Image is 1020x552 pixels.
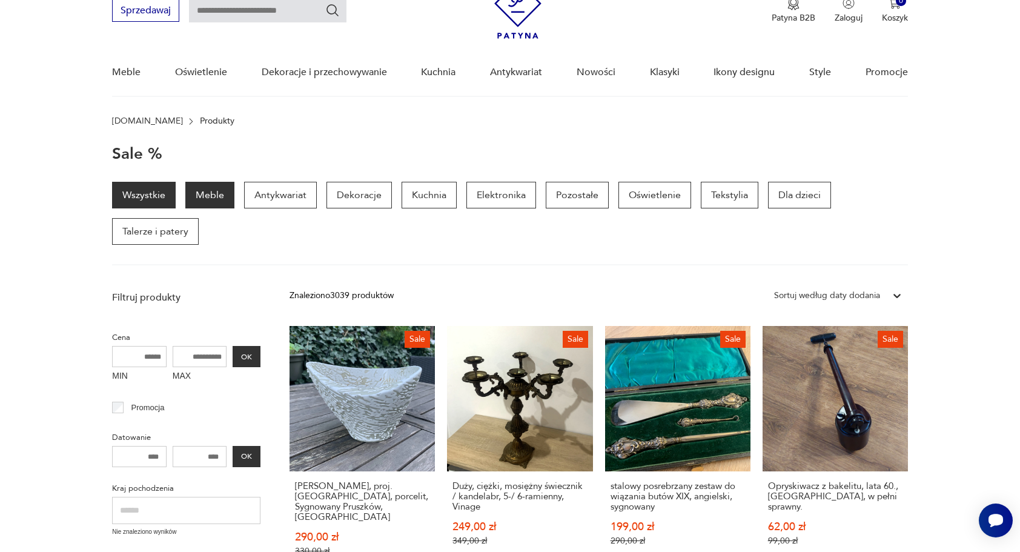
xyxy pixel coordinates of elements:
[200,116,234,126] p: Produkty
[112,218,199,245] a: Talerze i patery
[290,289,394,302] div: Znaleziono 3039 produktów
[768,522,902,532] p: 62,00 zł
[112,49,141,96] a: Meble
[768,536,902,546] p: 99,00 zł
[175,49,227,96] a: Oświetlenie
[650,49,680,96] a: Klasyki
[112,182,176,208] a: Wszystkie
[774,289,880,302] div: Sortuj według daty dodania
[262,49,387,96] a: Dekoracje i przechowywanie
[112,7,179,16] a: Sprzedawaj
[546,182,609,208] a: Pozostałe
[295,532,429,542] p: 290,00 zł
[295,481,429,522] h3: [PERSON_NAME], proj. [GEOGRAPHIC_DATA], porcelit, Sygnowany Pruszków, [GEOGRAPHIC_DATA]
[173,367,227,387] label: MAX
[421,49,455,96] a: Kuchnia
[611,522,745,532] p: 199,00 zł
[244,182,317,208] a: Antykwariat
[701,182,758,208] a: Tekstylia
[618,182,691,208] a: Oświetlenie
[112,291,260,304] p: Filtruj produkty
[835,12,863,24] p: Zaloguj
[979,504,1013,537] iframe: Smartsupp widget button
[772,12,815,24] p: Patyna B2B
[452,536,587,546] p: 349,00 zł
[768,182,831,208] a: Dla dzieci
[490,49,542,96] a: Antykwariat
[185,182,234,208] a: Meble
[768,481,902,512] h3: Opryskiwacz z bakelitu, lata 60., [GEOGRAPHIC_DATA], w pełni sprawny.
[452,481,587,512] h3: Duży, ciężki, mosiężny świecznik / kandelabr, 5-/ 6-ramienny, Vinage
[233,446,260,467] button: OK
[112,527,260,537] p: Nie znaleziono wyników
[611,481,745,512] h3: stalowy posrebrzany zestaw do wiązania butów XIX, angielski, sygnowany
[611,536,745,546] p: 290,00 zł
[714,49,775,96] a: Ikony designu
[466,182,536,208] a: Elektronika
[233,346,260,367] button: OK
[402,182,457,208] a: Kuchnia
[325,3,340,18] button: Szukaj
[112,145,162,162] h1: Sale %
[112,116,183,126] a: [DOMAIN_NAME]
[112,331,260,344] p: Cena
[809,49,831,96] a: Style
[131,401,164,414] p: Promocja
[452,522,587,532] p: 249,00 zł
[112,431,260,444] p: Datowanie
[866,49,908,96] a: Promocje
[326,182,392,208] a: Dekoracje
[112,367,167,387] label: MIN
[882,12,908,24] p: Koszyk
[577,49,615,96] a: Nowości
[112,482,260,495] p: Kraj pochodzenia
